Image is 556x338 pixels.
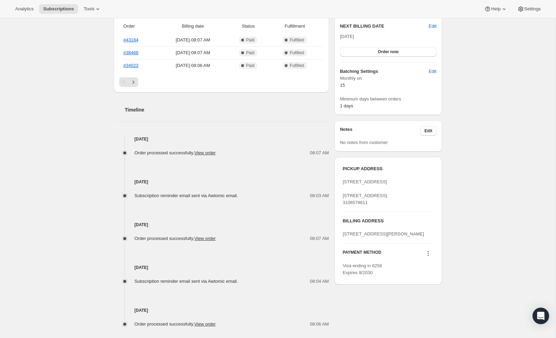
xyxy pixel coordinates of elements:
[114,136,329,143] h4: [DATE]
[230,23,266,30] span: Status
[513,4,545,14] button: Settings
[119,19,158,34] th: Order
[480,4,511,14] button: Help
[134,193,238,198] span: Subscription reminder email sent via Awtomic email.
[79,4,105,14] button: Tools
[134,279,238,284] span: Subscription reminder email sent via Awtomic email.
[271,23,319,30] span: Fulfillment
[340,83,345,88] span: 15
[129,77,138,87] button: Next
[340,140,388,145] span: No notes from customer
[290,63,304,68] span: Fulfilled
[290,37,304,43] span: Fulfilled
[424,128,432,134] span: Edit
[340,103,353,108] span: 1 days
[160,37,226,44] span: [DATE] · 08:07 AM
[84,6,94,12] span: Tools
[39,4,78,14] button: Subscriptions
[290,50,304,56] span: Fulfilled
[340,75,436,82] span: Monthly on
[134,236,216,241] span: Order processed successfully.
[343,165,434,172] h3: PICKUP ADDRESS
[160,23,226,30] span: Billing date
[114,307,329,314] h4: [DATE]
[524,6,541,12] span: Settings
[340,96,436,103] span: Minimum days between orders
[310,192,329,199] span: 08:03 AM
[246,50,254,56] span: Paid
[310,321,329,328] span: 08:06 AM
[114,178,329,185] h4: [DATE]
[340,47,436,57] button: Order now
[343,231,424,236] span: [STREET_ADDRESS][PERSON_NAME]
[43,6,74,12] span: Subscriptions
[420,126,436,136] button: Edit
[533,308,549,324] div: Open Intercom Messenger
[134,150,216,155] span: Order processed successfully.
[425,66,441,77] button: Edit
[123,63,138,68] a: #34023
[160,62,226,69] span: [DATE] · 08:06 AM
[310,278,329,285] span: 08:04 AM
[343,218,434,224] h3: BILLING ADDRESS
[343,179,387,205] span: [STREET_ADDRESS] [STREET_ADDRESS] 3108578611
[491,6,500,12] span: Help
[114,221,329,228] h4: [DATE]
[123,50,138,55] a: #38468
[123,37,138,42] a: #43184
[378,49,398,55] span: Order now
[125,106,329,113] h2: Timeline
[134,321,216,327] span: Order processed successfully.
[343,263,382,275] span: Visa ending in 6256 Expires 8/2030
[15,6,34,12] span: Analytics
[194,150,216,155] a: View order
[343,250,381,259] h3: PAYMENT METHOD
[194,321,216,327] a: View order
[246,63,254,68] span: Paid
[429,23,436,30] button: Edit
[246,37,254,43] span: Paid
[340,68,429,75] h6: Batching Settings
[340,23,429,30] h2: NEXT BILLING DATE
[11,4,38,14] button: Analytics
[160,49,226,56] span: [DATE] · 08:07 AM
[310,149,329,156] span: 08:07 AM
[310,235,329,242] span: 08:07 AM
[429,68,436,75] span: Edit
[340,34,354,39] span: [DATE]
[340,126,421,136] h3: Notes
[114,264,329,271] h4: [DATE]
[119,77,323,87] nav: Pagination
[194,236,216,241] a: View order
